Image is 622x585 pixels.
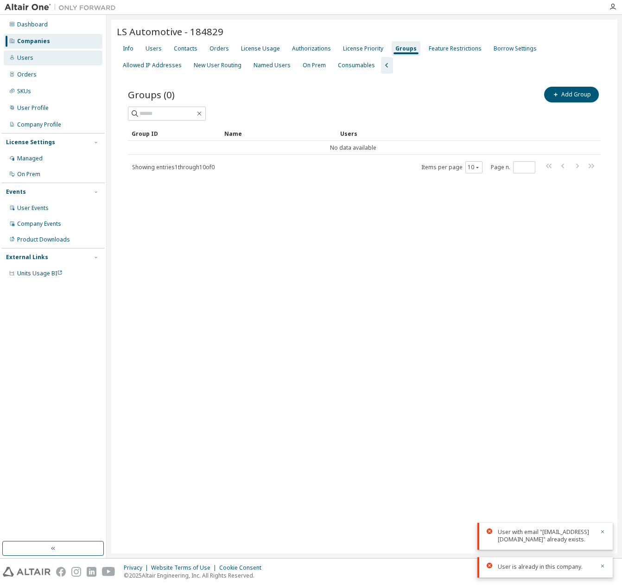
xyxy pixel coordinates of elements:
[224,126,333,141] div: Name
[17,121,61,128] div: Company Profile
[124,572,267,579] p: © 2025 Altair Engineering, Inc. All Rights Reserved.
[132,163,215,171] span: Showing entries 1 through 10 of 0
[429,45,482,52] div: Feature Restrictions
[123,62,182,69] div: Allowed IP Addresses
[303,62,326,69] div: On Prem
[17,204,49,212] div: User Events
[132,126,217,141] div: Group ID
[17,71,37,78] div: Orders
[71,567,81,577] img: instagram.svg
[146,45,162,52] div: Users
[3,567,51,577] img: altair_logo.svg
[494,45,537,52] div: Borrow Settings
[123,45,133,52] div: Info
[468,164,480,171] button: 10
[17,104,49,112] div: User Profile
[117,25,223,38] span: LS Automotive - 184829
[491,161,535,173] span: Page n.
[421,161,482,173] span: Items per page
[17,88,31,95] div: SKUs
[17,21,48,28] div: Dashboard
[498,563,594,571] div: User is already in this company.
[151,564,219,572] div: Website Terms of Use
[17,155,43,162] div: Managed
[6,188,26,196] div: Events
[17,38,50,45] div: Companies
[194,62,241,69] div: New User Routing
[17,171,40,178] div: On Prem
[102,567,115,577] img: youtube.svg
[56,567,66,577] img: facebook.svg
[17,236,70,243] div: Product Downloads
[5,3,121,12] img: Altair One
[544,87,599,102] button: Add Group
[17,269,63,277] span: Units Usage BI
[219,564,267,572] div: Cookie Consent
[128,141,578,155] td: No data available
[124,564,151,572] div: Privacy
[498,528,594,543] div: User with email "[EMAIL_ADDRESS][DOMAIN_NAME]" already exists.
[17,220,61,228] div: Company Events
[174,45,197,52] div: Contacts
[338,62,375,69] div: Consumables
[209,45,229,52] div: Orders
[340,126,575,141] div: Users
[87,567,96,577] img: linkedin.svg
[128,88,175,101] span: Groups (0)
[6,139,55,146] div: License Settings
[395,45,417,52] div: Groups
[6,254,48,261] div: External Links
[343,45,383,52] div: License Priority
[292,45,331,52] div: Authorizations
[241,45,280,52] div: License Usage
[254,62,291,69] div: Named Users
[17,54,33,62] div: Users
